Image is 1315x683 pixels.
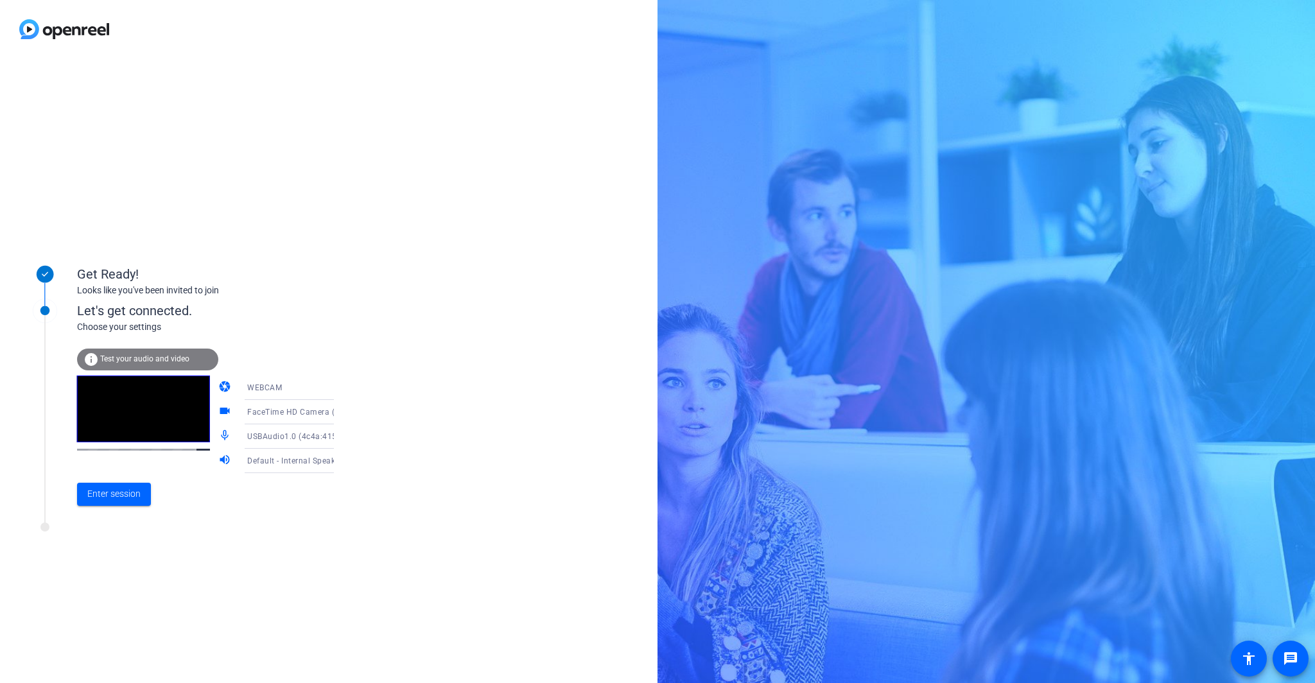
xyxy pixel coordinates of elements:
mat-icon: videocam [218,404,234,420]
div: Looks like you've been invited to join [77,284,334,297]
span: Default - Internal Speakers (Built-in) [247,455,381,465]
div: Choose your settings [77,320,360,334]
div: Let's get connected. [77,301,360,320]
mat-icon: message [1283,651,1298,666]
mat-icon: camera [218,380,234,395]
button: Enter session [77,483,151,506]
mat-icon: accessibility [1241,651,1257,666]
mat-icon: mic_none [218,429,234,444]
span: Test your audio and video [100,354,189,363]
span: FaceTime HD Camera (Built-in) (05ac:8511) [247,406,412,417]
span: Enter session [87,487,141,501]
mat-icon: info [83,352,99,367]
span: WEBCAM [247,383,282,392]
mat-icon: volume_up [218,453,234,469]
span: USBAudio1.0 (4c4a:4155) [247,431,345,441]
div: Get Ready! [77,264,334,284]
